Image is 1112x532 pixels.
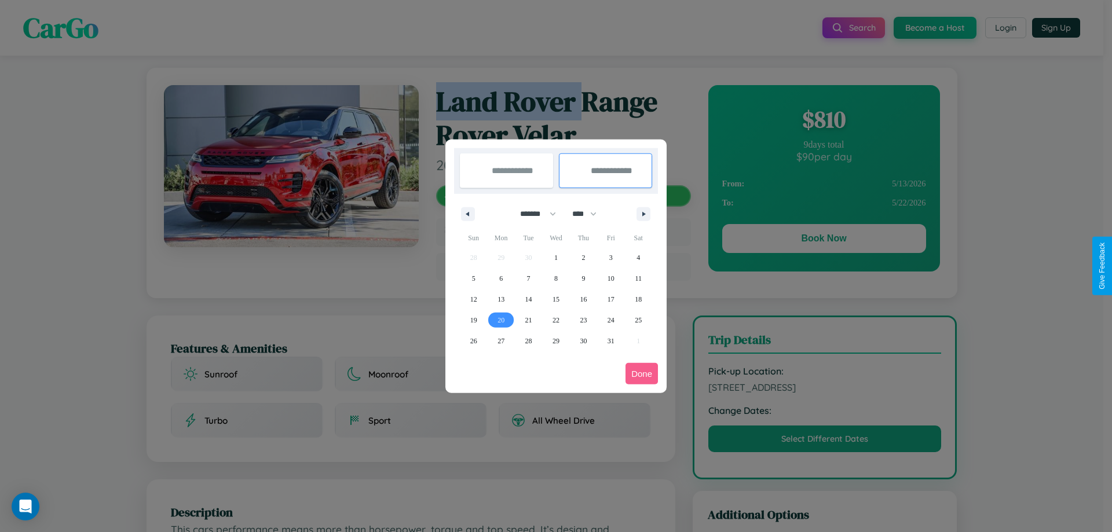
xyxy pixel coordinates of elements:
span: Fri [597,229,624,247]
span: 1 [554,247,558,268]
span: 21 [525,310,532,331]
span: 29 [553,331,559,351]
button: 25 [625,310,652,331]
button: 24 [597,310,624,331]
button: 13 [487,289,514,310]
span: 30 [580,331,587,351]
button: 11 [625,268,652,289]
button: 8 [542,268,569,289]
button: 20 [487,310,514,331]
span: 16 [580,289,587,310]
button: 27 [487,331,514,351]
button: 7 [515,268,542,289]
span: 26 [470,331,477,351]
span: Mon [487,229,514,247]
button: 3 [597,247,624,268]
span: 10 [608,268,614,289]
button: 18 [625,289,652,310]
button: 16 [570,289,597,310]
span: 17 [608,289,614,310]
button: 4 [625,247,652,268]
button: 2 [570,247,597,268]
span: 15 [553,289,559,310]
span: 18 [635,289,642,310]
span: 31 [608,331,614,351]
div: Open Intercom Messenger [12,493,39,520]
span: 13 [498,289,504,310]
span: 8 [554,268,558,289]
button: 28 [515,331,542,351]
button: 10 [597,268,624,289]
span: Thu [570,229,597,247]
button: 17 [597,289,624,310]
button: 19 [460,310,487,331]
span: 14 [525,289,532,310]
span: 11 [635,268,642,289]
span: 25 [635,310,642,331]
button: 26 [460,331,487,351]
button: 31 [597,331,624,351]
button: 22 [542,310,569,331]
span: 28 [525,331,532,351]
span: 27 [498,331,504,351]
span: 2 [581,247,585,268]
span: Tue [515,229,542,247]
button: 30 [570,331,597,351]
button: 9 [570,268,597,289]
button: Done [625,363,658,384]
button: 21 [515,310,542,331]
span: Sat [625,229,652,247]
span: 20 [498,310,504,331]
button: 14 [515,289,542,310]
span: 24 [608,310,614,331]
span: 4 [637,247,640,268]
span: 5 [472,268,475,289]
button: 5 [460,268,487,289]
span: 12 [470,289,477,310]
button: 15 [542,289,569,310]
div: Give Feedback [1098,243,1106,289]
span: 6 [499,268,503,289]
span: 22 [553,310,559,331]
span: 3 [609,247,613,268]
span: Wed [542,229,569,247]
button: 6 [487,268,514,289]
button: 12 [460,289,487,310]
button: 29 [542,331,569,351]
button: 23 [570,310,597,331]
button: 1 [542,247,569,268]
span: 19 [470,310,477,331]
span: 7 [527,268,531,289]
span: 9 [581,268,585,289]
span: 23 [580,310,587,331]
span: Sun [460,229,487,247]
